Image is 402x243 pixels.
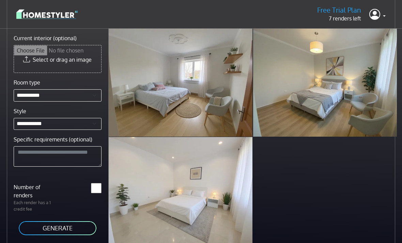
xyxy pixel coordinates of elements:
label: Style [14,107,26,115]
button: GENERATE [18,221,97,236]
label: Room type [14,78,40,87]
p: Each render has a 1 credit fee [10,199,58,212]
p: 7 renders left [317,14,361,22]
h5: Free Trial Plan [317,6,361,14]
label: Specific requirements (optional) [14,135,92,143]
img: logo-3de290ba35641baa71223ecac5eacb59cb85b4c7fdf211dc9aaecaaee71ea2f8.svg [16,8,78,20]
label: Current interior (optional) [14,34,77,42]
label: Number of renders [10,183,58,199]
